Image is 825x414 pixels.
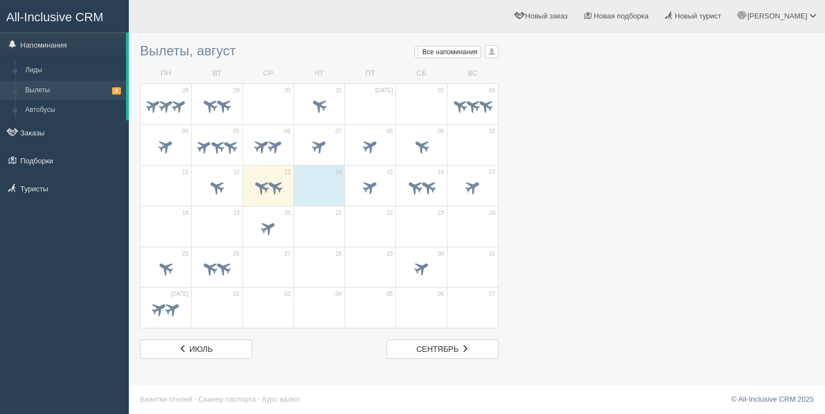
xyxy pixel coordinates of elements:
td: СР [243,64,293,83]
span: 19 [233,209,239,217]
span: 26 [233,250,239,258]
span: Новый заказ [525,12,568,20]
span: All-Inclusive CRM [6,10,104,24]
td: СБ [396,64,447,83]
a: Вылеты2 [20,81,126,101]
span: 07 [489,290,495,298]
span: 11 [182,168,188,176]
span: 06 [438,290,444,298]
a: Курс валют [262,395,300,403]
span: 13 [285,168,291,176]
h3: Вылеты, август [140,44,498,58]
span: 06 [285,128,291,135]
span: Новая подборка [594,12,649,20]
span: · [258,395,260,403]
span: 18 [182,209,188,217]
span: Новый турист [675,12,721,20]
span: 24 [489,209,495,217]
a: Визитки отелей [140,395,192,403]
span: 04 [335,290,342,298]
span: 14 [335,168,342,176]
td: ВС [447,64,498,83]
span: 15 [386,168,393,176]
span: 31 [335,87,342,95]
span: 30 [285,87,291,95]
span: 03 [285,290,291,298]
span: 27 [285,250,291,258]
td: ЧТ [293,64,344,83]
span: 10 [489,128,495,135]
span: 30 [438,250,444,258]
span: [PERSON_NAME] [747,12,807,20]
span: · [194,395,197,403]
span: 05 [386,290,393,298]
span: 04 [182,128,188,135]
span: 25 [182,250,188,258]
span: 29 [233,87,239,95]
a: сентябрь [386,340,498,359]
span: 05 [233,128,239,135]
a: All-Inclusive CRM [1,1,128,31]
span: 17 [489,168,495,176]
a: Сканер паспорта [198,395,256,403]
span: 08 [386,128,393,135]
span: сентябрь [416,345,459,354]
span: 16 [438,168,444,176]
span: 12 [233,168,239,176]
span: 02 [233,290,239,298]
span: 29 [386,250,393,258]
span: 02 [438,87,444,95]
span: 20 [285,209,291,217]
td: ПТ [345,64,396,83]
span: июль [189,345,213,354]
a: июль [140,340,252,359]
span: 07 [335,128,342,135]
td: ПН [141,64,192,83]
span: 03 [489,87,495,95]
a: © All-Inclusive CRM 2025 [731,395,814,403]
span: 21 [335,209,342,217]
span: [DATE] [171,290,188,298]
span: 22 [386,209,393,217]
a: Автобусы [20,100,126,120]
span: 31 [489,250,495,258]
span: Все напоминания [422,48,478,56]
span: 28 [182,87,188,95]
a: Лиды [20,60,126,81]
td: ВТ [192,64,243,83]
span: [DATE] [375,87,393,95]
span: 28 [335,250,342,258]
span: 09 [438,128,444,135]
span: 23 [438,209,444,217]
span: 2 [112,87,121,95]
